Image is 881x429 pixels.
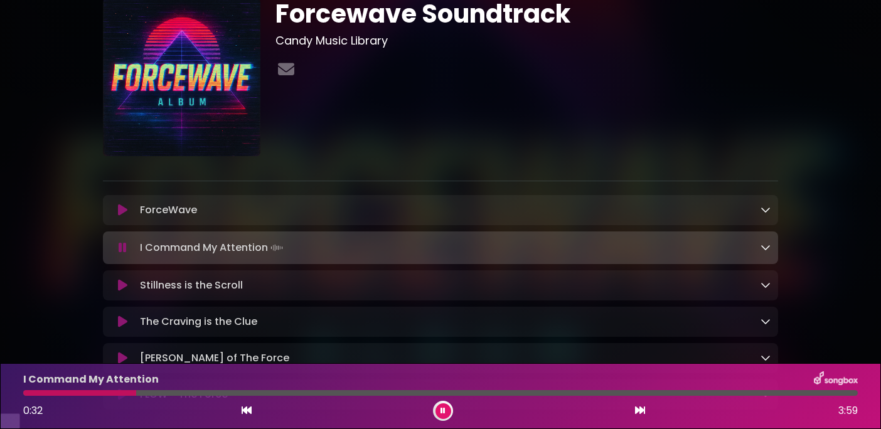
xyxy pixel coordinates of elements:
[23,372,159,387] p: I Command My Attention
[275,34,778,48] h3: Candy Music Library
[140,278,243,293] p: Stillness is the Scroll
[140,351,289,366] p: [PERSON_NAME] of The Force
[838,403,858,418] span: 3:59
[140,239,286,257] p: I Command My Attention
[140,203,197,218] p: ForceWave
[814,371,858,388] img: songbox-logo-white.png
[140,314,257,329] p: The Craving is the Clue
[268,239,286,257] img: waveform4.gif
[23,403,43,418] span: 0:32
